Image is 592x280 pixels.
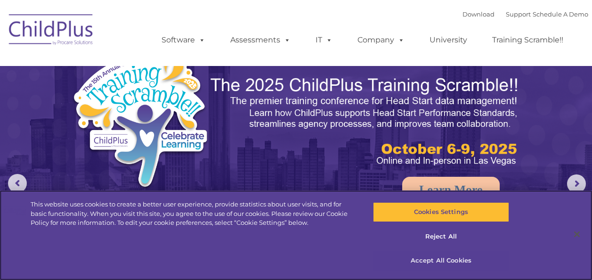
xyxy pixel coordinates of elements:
a: Assessments [221,31,300,49]
img: ChildPlus by Procare Solutions [4,8,98,55]
button: Reject All [373,227,509,247]
a: Training Scramble!! [483,31,573,49]
button: Accept All Cookies [373,251,509,271]
a: IT [306,31,342,49]
button: Close [567,224,587,245]
a: Learn More [402,177,500,203]
a: University [420,31,477,49]
div: This website uses cookies to create a better user experience, provide statistics about user visit... [31,200,355,228]
span: Phone number [131,101,171,108]
a: Schedule A Demo [533,10,588,18]
a: Download [462,10,495,18]
font: | [462,10,588,18]
a: Support [506,10,531,18]
button: Cookies Settings [373,202,509,222]
span: Last name [131,62,160,69]
a: Software [152,31,215,49]
a: Company [348,31,414,49]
